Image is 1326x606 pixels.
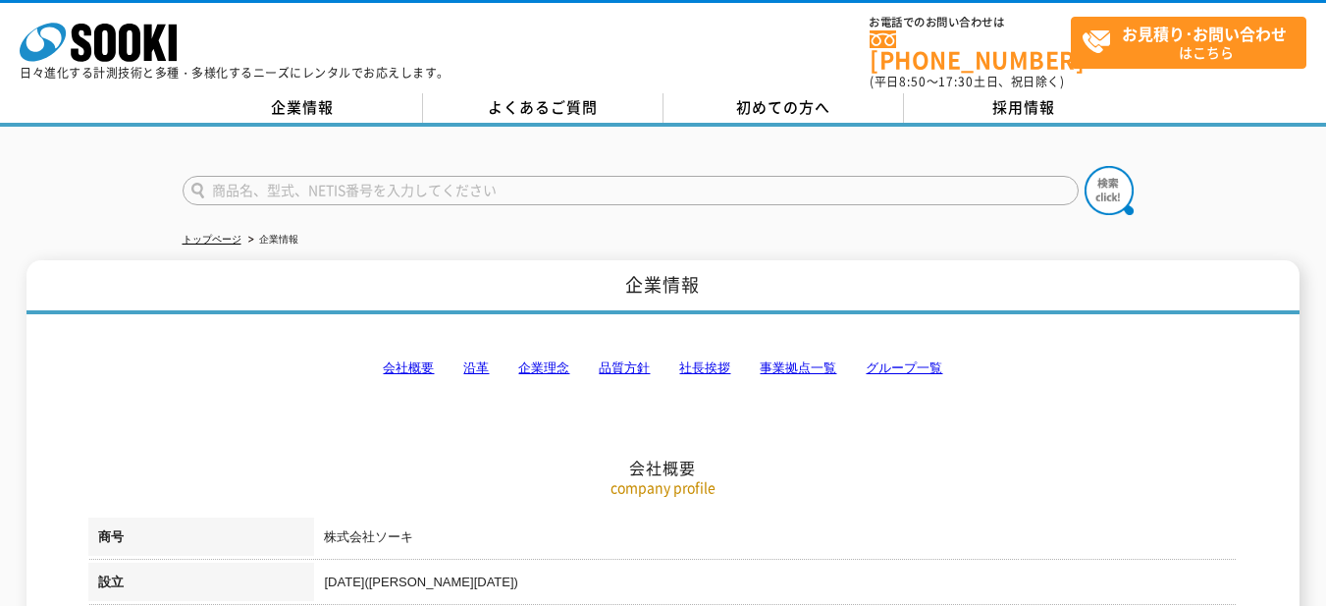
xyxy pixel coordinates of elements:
span: お電話でのお問い合わせは [870,17,1071,28]
strong: お見積り･お問い合わせ [1122,22,1287,45]
h1: 企業情報 [27,260,1299,314]
a: 品質方針 [599,360,650,375]
span: (平日 ～ 土日、祝日除く) [870,73,1064,90]
a: 会社概要 [383,360,434,375]
span: 8:50 [899,73,927,90]
a: [PHONE_NUMBER] [870,30,1071,71]
a: 採用情報 [904,93,1144,123]
a: 沿革 [463,360,489,375]
a: グループ一覧 [866,360,942,375]
a: 企業理念 [518,360,569,375]
span: はこちら [1082,18,1305,67]
input: 商品名、型式、NETIS番号を入力してください [183,176,1079,205]
li: 企業情報 [244,230,298,250]
a: よくあるご質問 [423,93,663,123]
span: 初めての方へ [736,96,830,118]
a: 企業情報 [183,93,423,123]
a: 事業拠点一覧 [760,360,836,375]
span: 17:30 [938,73,974,90]
td: 株式会社ソーキ [314,518,1237,563]
a: 初めての方へ [663,93,904,123]
th: 商号 [88,518,314,563]
a: お見積り･お問い合わせはこちら [1071,17,1306,69]
h2: 会社概要 [88,261,1237,478]
a: 社長挨拶 [679,360,730,375]
p: company profile [88,477,1237,498]
p: 日々進化する計測技術と多種・多様化するニーズにレンタルでお応えします。 [20,67,450,79]
img: btn_search.png [1085,166,1134,215]
a: トップページ [183,234,241,245]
